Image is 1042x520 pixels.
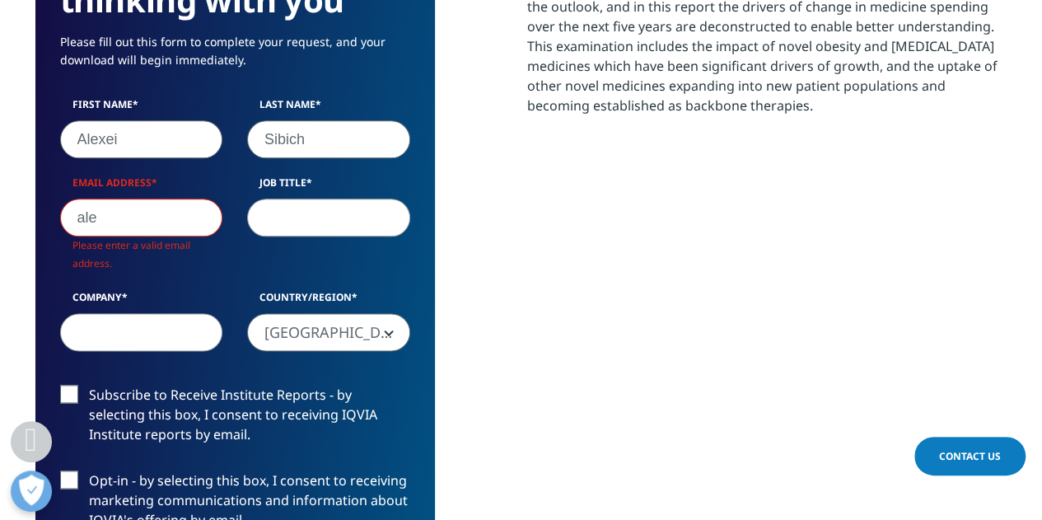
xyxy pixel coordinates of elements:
label: Last Name [247,97,410,120]
label: Country/Region [247,290,410,313]
span: United States [247,313,410,351]
p: Please fill out this form to complete your request, and your download will begin immediately. [60,33,410,82]
label: Email Address [60,176,223,199]
span: Contact Us [939,449,1001,463]
span: Please enter a valid email address. [72,238,190,270]
button: Open Preferences [11,471,52,512]
label: Subscribe to Receive Institute Reports - by selecting this box, I consent to receiving IQVIA Inst... [60,385,410,453]
a: Contact Us [914,437,1026,475]
label: First Name [60,97,223,120]
label: Company [60,290,223,313]
span: United States [248,314,409,352]
label: Job Title [247,176,410,199]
